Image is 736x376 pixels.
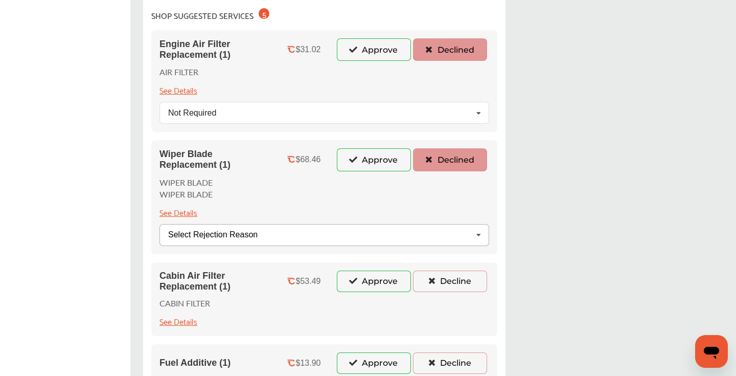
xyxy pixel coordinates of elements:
[695,335,728,368] iframe: Button to launch messaging window
[337,271,411,292] button: Approve
[159,358,231,368] span: Fuel Additive (1)
[151,6,269,22] div: SHOP SUGGESTED SERVICES
[159,271,271,292] span: Cabin Air Filter Replacement (1)
[159,83,197,97] div: See Details
[337,148,411,171] button: Approve
[296,155,321,164] div: $68.46
[296,277,321,286] div: $53.49
[337,38,411,61] button: Approve
[159,39,271,60] span: Engine Air Filter Replacement (1)
[259,8,269,19] div: 5
[159,297,210,309] p: CABIN FILTER
[159,314,197,328] div: See Details
[168,109,216,117] div: Not Required
[168,231,258,239] div: Select Rejection Reason
[413,352,487,374] button: Decline
[159,188,213,200] p: WIPER BLADE
[159,66,198,78] p: AIR FILTER
[159,176,213,188] p: WIPER BLADE
[337,352,411,374] button: Approve
[159,205,197,219] div: See Details
[159,149,271,170] span: Wiper Blade Replacement (1)
[296,359,321,368] div: $13.90
[413,271,487,292] button: Decline
[296,45,321,54] div: $31.02
[413,148,487,171] button: Declined
[413,38,487,61] button: Declined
